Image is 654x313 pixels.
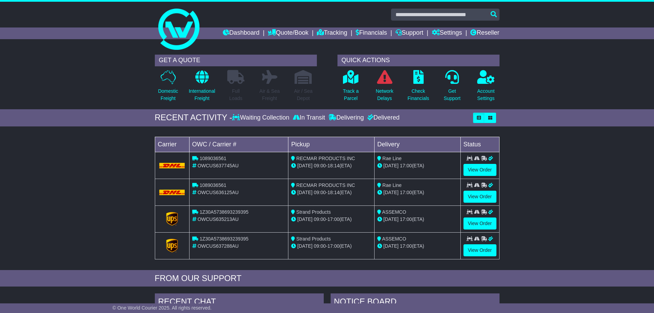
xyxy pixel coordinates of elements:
span: [DATE] [297,163,312,168]
a: NetworkDelays [375,70,393,106]
span: 17:00 [400,216,412,222]
span: [DATE] [383,190,399,195]
span: © One World Courier 2025. All rights reserved. [113,305,212,311]
div: Delivering [327,114,366,122]
p: Domestic Freight [158,88,178,102]
a: Reseller [470,27,499,39]
p: Track a Parcel [343,88,359,102]
span: Rae Line [382,156,402,161]
span: Strand Products [296,236,331,242]
div: (ETA) [377,216,458,223]
span: 17:00 [400,163,412,168]
div: RECENT ACTIVITY - [155,113,232,123]
a: Track aParcel [343,70,359,106]
a: Quote/Book [268,27,308,39]
p: Air / Sea Depot [294,88,313,102]
span: 1Z30A5738693239395 [199,209,248,215]
span: 09:00 [314,163,326,168]
a: GetSupport [443,70,461,106]
span: Rae Line [382,182,402,188]
span: 09:00 [314,243,326,249]
span: [DATE] [297,190,312,195]
span: RECMAR PRODUCTS INC [296,182,355,188]
span: 18:14 [328,163,340,168]
span: 18:14 [328,190,340,195]
a: AccountSettings [477,70,495,106]
span: RECMAR PRODUCTS INC [296,156,355,161]
a: Tracking [317,27,347,39]
img: DHL.png [159,190,185,195]
span: [DATE] [297,243,312,249]
div: (ETA) [377,243,458,250]
span: ASSEMCO [382,209,406,215]
span: OWCUS637745AU [197,163,239,168]
div: QUICK ACTIONS [337,55,500,66]
p: Full Loads [227,88,244,102]
span: 17:00 [400,190,412,195]
td: Status [460,137,499,152]
td: Delivery [374,137,460,152]
div: In Transit [291,114,327,122]
a: CheckFinancials [407,70,429,106]
span: 1Z30A5738693239395 [199,236,248,242]
div: GET A QUOTE [155,55,317,66]
a: View Order [463,164,496,176]
a: View Order [463,191,496,203]
a: Financials [356,27,387,39]
div: NOTICE BOARD [331,293,500,312]
div: RECENT CHAT [155,293,324,312]
img: GetCarrierServiceLogo [166,212,178,226]
div: - (ETA) [291,162,371,169]
a: Settings [432,27,462,39]
span: OWCUS635213AU [197,216,239,222]
img: GetCarrierServiceLogo [166,239,178,253]
div: Delivered [366,114,400,122]
span: OWCUS636125AU [197,190,239,195]
div: - (ETA) [291,189,371,196]
span: 1089036561 [199,182,226,188]
span: ASSEMCO [382,236,406,242]
span: 17:00 [328,243,340,249]
td: Carrier [155,137,189,152]
span: OWCUS637288AU [197,243,239,249]
span: [DATE] [383,243,399,249]
a: Support [395,27,423,39]
span: Strand Products [296,209,331,215]
div: - (ETA) [291,216,371,223]
div: (ETA) [377,189,458,196]
p: Get Support [444,88,460,102]
div: - (ETA) [291,243,371,250]
a: InternationalFreight [188,70,216,106]
a: View Order [463,244,496,256]
td: Pickup [288,137,375,152]
span: [DATE] [383,163,399,168]
a: Dashboard [223,27,260,39]
span: 1089036561 [199,156,226,161]
p: Check Financials [408,88,429,102]
p: Account Settings [477,88,495,102]
p: Air & Sea Freight [260,88,280,102]
img: DHL.png [159,163,185,168]
a: DomesticFreight [158,70,178,106]
div: FROM OUR SUPPORT [155,273,500,283]
span: [DATE] [383,216,399,222]
p: Network Delays [376,88,393,102]
span: 09:00 [314,190,326,195]
div: (ETA) [377,162,458,169]
p: International Freight [189,88,215,102]
span: 17:00 [400,243,412,249]
div: Waiting Collection [232,114,291,122]
td: OWC / Carrier # [189,137,288,152]
span: 09:00 [314,216,326,222]
span: 17:00 [328,216,340,222]
a: View Order [463,217,496,230]
span: [DATE] [297,216,312,222]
